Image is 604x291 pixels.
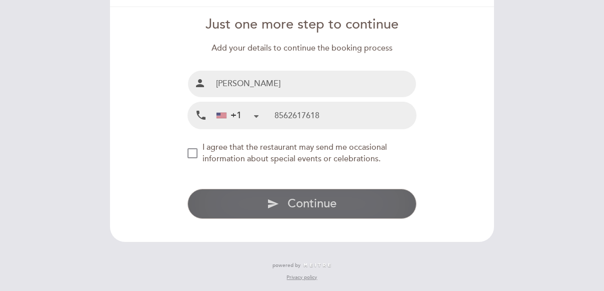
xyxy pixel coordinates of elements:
[187,15,417,35] div: Just one more step to continue
[272,262,300,269] span: powered by
[187,189,417,219] button: send Continue
[272,262,331,269] a: powered by
[187,43,417,54] div: Add your details to continue the booking process
[267,198,279,210] i: send
[287,196,336,211] span: Continue
[274,102,416,129] input: Mobile Phone
[187,142,417,165] md-checkbox: NEW_MODAL_AGREE_RESTAURANT_SEND_OCCASIONAL_INFO
[212,103,262,128] div: United States: +1
[286,274,317,281] a: Privacy policy
[194,77,206,89] i: person
[216,109,241,122] div: +1
[212,71,416,97] input: Name and surname
[303,263,331,268] img: MEITRE
[195,109,207,122] i: local_phone
[202,142,387,164] span: I agree that the restaurant may send me occasional information about special events or celebrations.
